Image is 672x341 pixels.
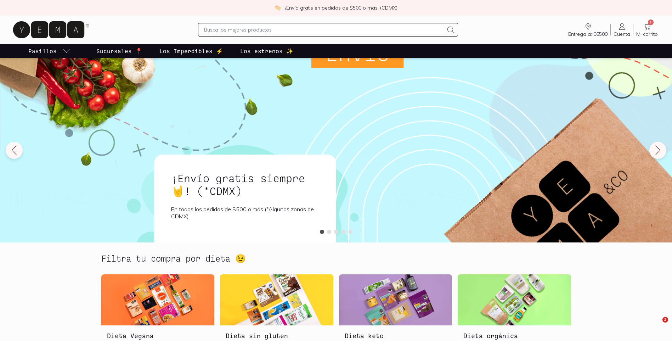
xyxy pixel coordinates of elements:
span: Entrega a: 06500 [568,31,608,37]
a: Los Imperdibles ⚡️ [158,44,225,58]
a: Entrega a: 06500 [565,22,610,37]
span: Cuenta [614,31,630,37]
p: Sucursales 📍 [96,47,142,55]
a: Los estrenos ✨ [239,44,295,58]
p: ¡Envío gratis en pedidos de $500 o más! (CDMX) [285,4,397,11]
h3: Dieta sin gluten [226,331,328,340]
img: Dieta orgánica [458,274,571,325]
h1: ¡Envío gratis siempre🤘! (*CDMX) [171,172,319,197]
img: Dieta keto [339,274,452,325]
h2: Filtra tu compra por dieta 😉 [101,254,246,263]
p: Los estrenos ✨ [240,47,293,55]
iframe: Intercom live chat [648,317,665,334]
p: Pasillos [28,47,57,55]
span: 1 [648,19,654,25]
span: Mi carrito [636,31,658,37]
h3: Dieta orgánica [463,331,565,340]
p: En todos los pedidos de $500 o más (*Algunas zonas de CDMX) [171,206,319,220]
a: Sucursales 📍 [95,44,144,58]
img: Dieta sin gluten [220,274,333,325]
input: Busca los mejores productos [204,26,443,34]
img: Dieta Vegana [101,274,215,325]
span: 3 [662,317,668,323]
img: check [275,5,281,11]
h3: Dieta keto [345,331,447,340]
h3: Dieta Vegana [107,331,209,340]
p: Los Imperdibles ⚡️ [159,47,223,55]
a: pasillo-todos-link [27,44,72,58]
a: Cuenta [611,22,633,37]
a: 1Mi carrito [633,22,661,37]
